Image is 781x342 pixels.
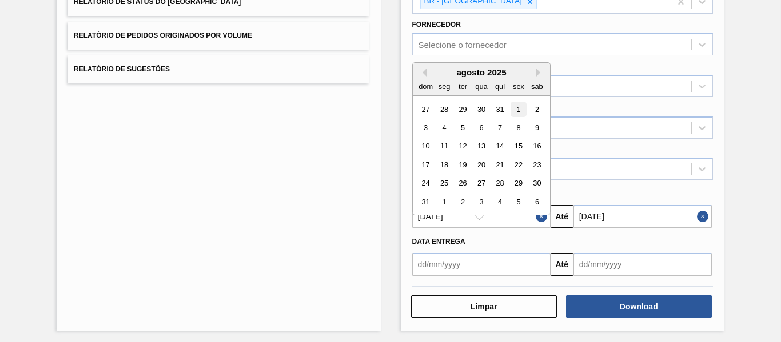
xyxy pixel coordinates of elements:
div: Choose domingo, 27 de julho de 2025 [418,102,433,117]
div: Choose sexta-feira, 22 de agosto de 2025 [511,157,526,172]
div: Choose sexta-feira, 8 de agosto de 2025 [511,120,526,135]
button: Relatório de Pedidos Originados por Volume [68,22,369,50]
div: Choose terça-feira, 26 de agosto de 2025 [455,176,470,191]
div: Choose quinta-feira, 31 de julho de 2025 [492,102,507,117]
span: Data entrega [412,238,465,246]
div: Choose segunda-feira, 25 de agosto de 2025 [436,176,452,191]
button: Limpar [411,295,557,318]
div: Choose sábado, 16 de agosto de 2025 [529,139,544,154]
div: Choose segunda-feira, 4 de agosto de 2025 [436,120,452,135]
div: Choose sexta-feira, 5 de setembro de 2025 [511,194,526,210]
div: Choose terça-feira, 19 de agosto de 2025 [455,157,470,172]
div: Choose quarta-feira, 13 de agosto de 2025 [473,139,489,154]
div: Choose domingo, 10 de agosto de 2025 [418,139,433,154]
div: qui [492,79,507,94]
input: dd/mm/yyyy [412,253,551,276]
button: Relatório de Sugestões [68,55,369,83]
input: dd/mm/yyyy [573,253,712,276]
div: Choose sexta-feira, 29 de agosto de 2025 [511,176,526,191]
div: Choose segunda-feira, 11 de agosto de 2025 [436,139,452,154]
div: Choose sábado, 6 de setembro de 2025 [529,194,544,210]
div: Choose terça-feira, 2 de setembro de 2025 [455,194,470,210]
button: Até [551,253,573,276]
div: seg [436,79,452,94]
div: Choose domingo, 24 de agosto de 2025 [418,176,433,191]
div: sab [529,79,544,94]
div: Choose quarta-feira, 30 de julho de 2025 [473,102,489,117]
div: Choose quarta-feira, 20 de agosto de 2025 [473,157,489,172]
div: Choose sábado, 23 de agosto de 2025 [529,157,544,172]
div: Choose terça-feira, 12 de agosto de 2025 [455,139,470,154]
div: Choose sexta-feira, 15 de agosto de 2025 [511,139,526,154]
div: Choose domingo, 17 de agosto de 2025 [418,157,433,172]
button: Next Month [536,69,544,77]
div: qua [473,79,489,94]
div: month 2025-08 [416,100,546,211]
button: Previous Month [419,69,427,77]
div: Choose quarta-feira, 27 de agosto de 2025 [473,176,489,191]
div: Choose quinta-feira, 28 de agosto de 2025 [492,176,507,191]
div: Selecione o fornecedor [419,40,507,50]
div: Choose sábado, 2 de agosto de 2025 [529,102,544,117]
div: Choose sexta-feira, 1 de agosto de 2025 [511,102,526,117]
button: Até [551,205,573,228]
div: ter [455,79,470,94]
button: Download [566,295,712,318]
div: Choose terça-feira, 5 de agosto de 2025 [455,120,470,135]
span: Relatório de Pedidos Originados por Volume [74,31,252,39]
input: dd/mm/yyyy [573,205,712,228]
button: Close [697,205,712,228]
div: Choose quinta-feira, 14 de agosto de 2025 [492,139,507,154]
div: dom [418,79,433,94]
label: Fornecedor [412,21,461,29]
div: Choose segunda-feira, 28 de julho de 2025 [436,102,452,117]
div: Choose domingo, 3 de agosto de 2025 [418,120,433,135]
div: Choose segunda-feira, 18 de agosto de 2025 [436,157,452,172]
div: Choose quarta-feira, 3 de setembro de 2025 [473,194,489,210]
div: Choose quinta-feira, 7 de agosto de 2025 [492,120,507,135]
div: Choose sábado, 9 de agosto de 2025 [529,120,544,135]
div: Choose quarta-feira, 6 de agosto de 2025 [473,120,489,135]
div: Choose quinta-feira, 4 de setembro de 2025 [492,194,507,210]
div: sex [511,79,526,94]
div: Choose segunda-feira, 1 de setembro de 2025 [436,194,452,210]
div: Choose sábado, 30 de agosto de 2025 [529,176,544,191]
div: Choose quinta-feira, 21 de agosto de 2025 [492,157,507,172]
div: agosto 2025 [413,67,550,77]
span: Relatório de Sugestões [74,65,170,73]
div: Choose domingo, 31 de agosto de 2025 [418,194,433,210]
div: Choose terça-feira, 29 de julho de 2025 [455,102,470,117]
